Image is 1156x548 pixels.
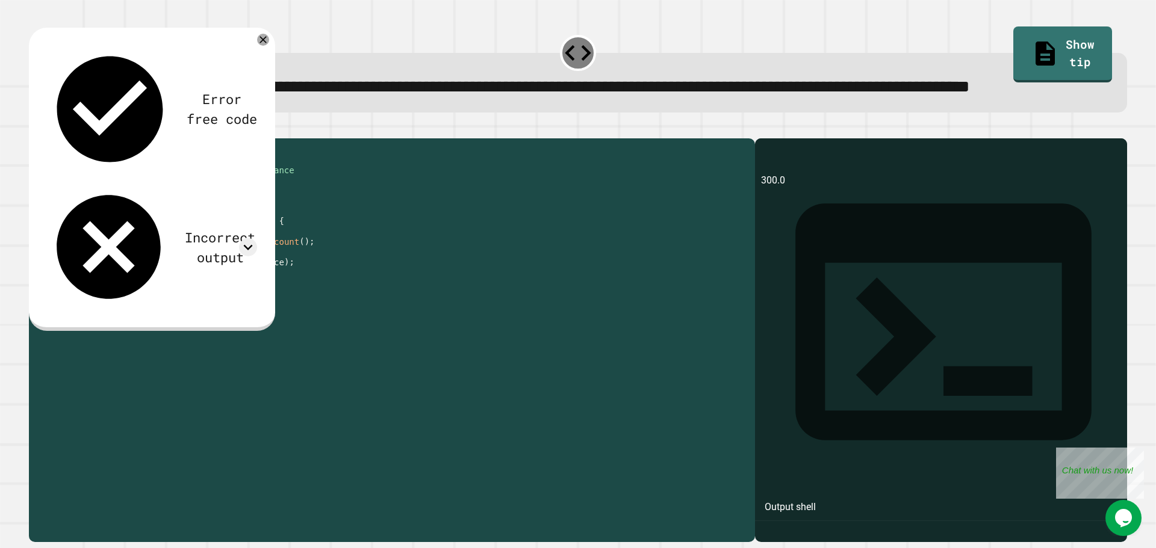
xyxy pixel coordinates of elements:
[761,173,1121,542] div: 300.0
[1013,26,1111,82] a: Show tip
[183,227,257,267] div: Incorrect output
[1105,500,1144,536] iframe: chat widget
[1056,448,1144,499] iframe: chat widget
[186,89,257,129] div: Error free code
